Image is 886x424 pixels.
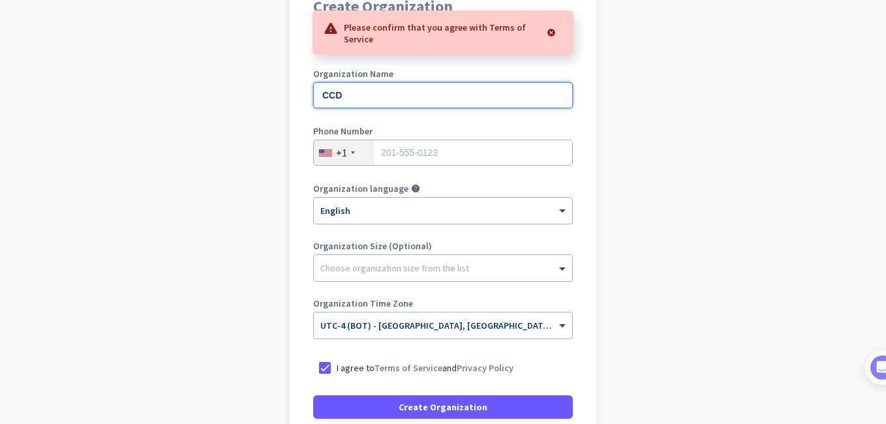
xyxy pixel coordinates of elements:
[313,241,573,250] label: Organization Size (Optional)
[337,361,513,374] p: I agree to and
[313,395,573,419] button: Create Organization
[313,69,573,78] label: Organization Name
[374,362,442,374] a: Terms of Service
[313,299,573,308] label: Organization Time Zone
[411,184,420,193] i: help
[457,362,513,374] a: Privacy Policy
[399,401,487,414] span: Create Organization
[344,20,539,45] p: Please confirm that you agree with Terms of Service
[313,82,573,108] input: What is the name of your organization?
[313,127,573,136] label: Phone Number
[313,140,573,166] input: 201-555-0123
[313,184,408,193] label: Organization language
[336,146,347,159] div: +1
